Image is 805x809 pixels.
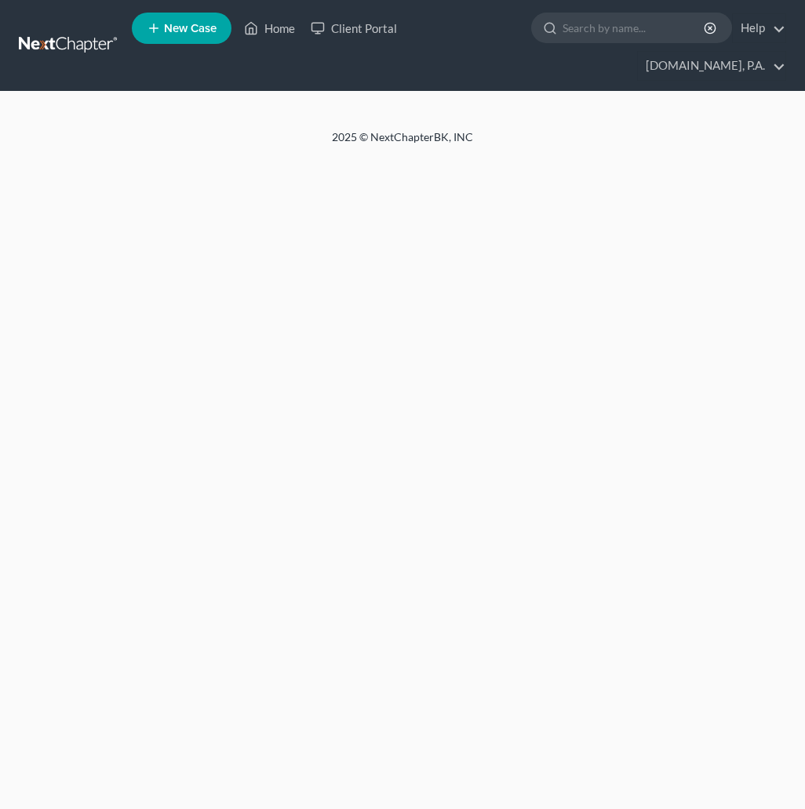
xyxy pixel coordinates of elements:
span: New Case [164,23,217,34]
a: Client Portal [303,14,405,42]
div: 2025 © NextChapterBK, INC [26,129,779,158]
a: [DOMAIN_NAME], P.A. [638,52,785,80]
a: Help [733,14,785,42]
input: Search by name... [563,13,706,42]
a: Home [236,14,303,42]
